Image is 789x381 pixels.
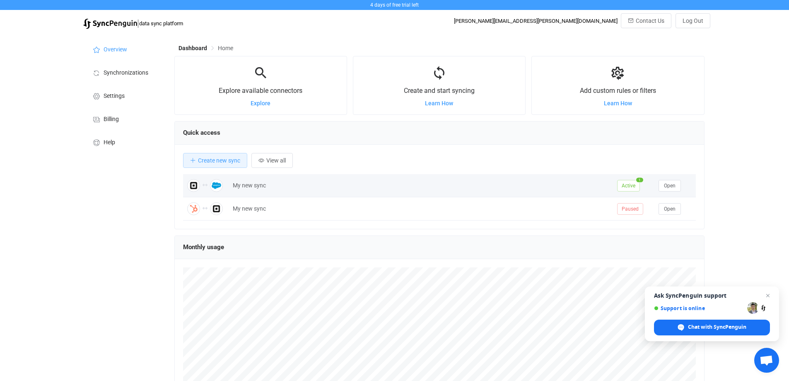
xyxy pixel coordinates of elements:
span: Settings [104,93,125,99]
span: Home [218,45,233,51]
button: Open [659,203,681,215]
img: Salesforce Contacts [210,179,223,192]
span: Synchronizations [104,70,148,76]
button: Log Out [676,13,710,28]
a: Learn How [425,100,453,107]
span: Add custom rules or filters [580,87,656,95]
span: Paused [617,203,643,215]
a: |data sync platform [83,17,183,29]
button: Contact Us [621,13,671,28]
a: Billing [83,107,166,130]
a: Open [659,205,681,212]
div: Chat with SyncPenguin [654,320,770,335]
div: [PERSON_NAME][EMAIL_ADDRESS][PERSON_NAME][DOMAIN_NAME] [454,18,618,24]
a: Overview [83,37,166,61]
span: 1 [636,177,643,182]
span: data sync platform [139,20,183,27]
span: Help [104,139,115,146]
div: My new sync [229,181,613,190]
span: Open [664,206,676,212]
span: Chat with SyncPenguin [688,323,746,331]
span: Explore available connectors [219,87,302,95]
span: Dashboard [179,45,207,51]
span: View all [266,157,286,164]
div: Breadcrumb [179,45,233,51]
img: HubSpot Contacts [187,202,200,215]
a: Learn How [604,100,632,107]
div: My new sync [229,204,613,214]
button: Open [659,180,681,192]
img: Square Customers [187,179,200,192]
span: Contact Us [636,17,664,24]
span: Overview [104,46,127,53]
span: | [137,17,139,29]
span: Close chat [763,291,773,301]
div: Open chat [754,348,779,373]
span: 4 days of free trial left [370,2,419,8]
a: Explore [251,100,270,107]
img: syncpenguin.svg [83,19,137,29]
img: Square Customers [210,202,223,215]
span: Ask SyncPenguin support [654,292,770,299]
span: Monthly usage [183,243,224,251]
span: Billing [104,116,119,123]
span: Quick access [183,129,220,136]
span: Create and start syncing [404,87,475,95]
a: Synchronizations [83,61,166,84]
span: Active [617,180,640,192]
span: Open [664,183,676,189]
a: Help [83,130,166,153]
button: Create new sync [183,153,247,168]
a: Open [659,182,681,189]
button: View all [251,153,293,168]
span: Support is online [654,305,744,311]
span: Create new sync [198,157,240,164]
a: Settings [83,84,166,107]
span: Log Out [683,17,703,24]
